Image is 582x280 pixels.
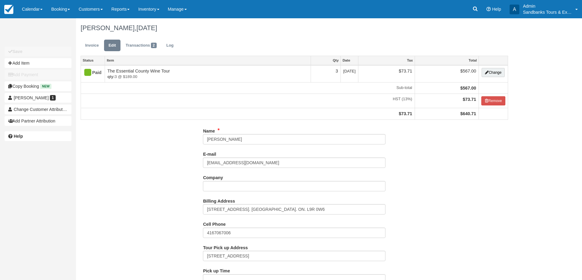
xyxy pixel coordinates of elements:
button: Copy Booking New [5,81,71,91]
i: Help [486,7,491,11]
a: Status [81,56,105,65]
b: Help [14,134,23,139]
td: $73.71 [358,65,415,83]
strong: $73.71 [463,97,476,102]
td: 3 [311,65,341,83]
strong: qty [107,74,115,79]
a: Transactions2 [121,40,161,51]
button: Remove [481,96,505,105]
a: Item [105,56,311,65]
td: $567.00 [415,65,479,83]
span: Change Customer Attribution [14,107,68,112]
a: Log [162,40,178,51]
span: [DATE] [343,69,356,73]
label: Tour Pick up Address [203,243,248,251]
button: Add Payment [5,70,71,80]
strong: $73.71 [399,111,412,116]
span: 2 [151,43,157,48]
a: Edit [104,40,120,51]
label: Name [203,126,215,134]
b: Save [12,49,23,54]
p: Sandbanks Tours & Experiences [523,9,572,15]
img: checkfront-main-nav-mini-logo.png [4,5,13,14]
button: Save [5,47,71,56]
strong: $640.71 [460,111,476,116]
button: Change [482,68,505,77]
a: Qty [311,56,340,65]
a: Total [415,56,479,65]
em: HST (13%) [83,96,412,102]
label: Billing Address [203,196,235,204]
em: 3 @ $189.00 [107,74,308,80]
a: [PERSON_NAME] 1 [5,93,71,103]
a: Date [341,56,358,65]
label: Pick up Time [203,266,230,274]
div: A [510,5,519,14]
label: E-mail [203,149,216,158]
a: Invoice [81,40,103,51]
label: Cell Phone [203,219,225,228]
span: [PERSON_NAME] [14,95,49,100]
p: Admin [523,3,572,9]
span: [DATE] [136,24,157,32]
h1: [PERSON_NAME], [81,24,508,32]
button: Add Item [5,58,71,68]
em: Sub-total [83,85,412,91]
a: Help [5,131,71,141]
span: New [40,84,51,89]
span: Help [492,7,501,12]
a: Tax [358,56,415,65]
button: Change Customer Attribution [5,105,71,114]
strong: $567.00 [460,86,476,90]
td: The Essential County Wine Tour [105,65,311,83]
button: Add Partner Attribution [5,116,71,126]
label: Company [203,172,223,181]
div: Paid [83,68,97,78]
span: 1 [50,95,56,101]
